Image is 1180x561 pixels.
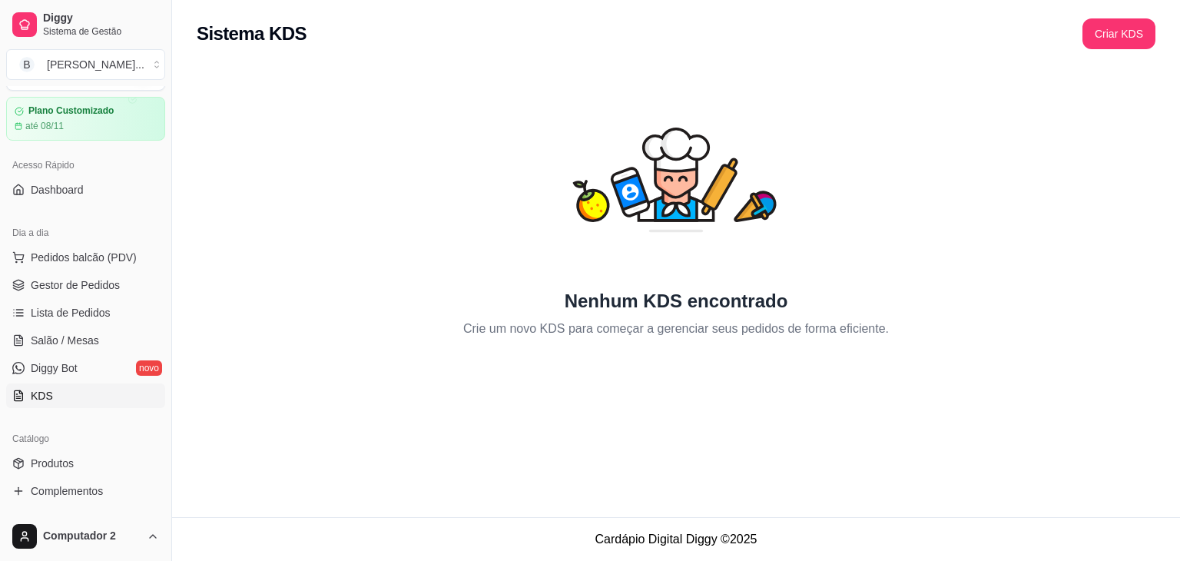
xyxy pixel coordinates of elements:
a: DiggySistema de Gestão [6,6,165,43]
div: animation [565,68,787,289]
a: Dashboard [6,178,165,202]
h2: Nenhum KDS encontrado [565,289,788,314]
div: Catálogo [6,427,165,451]
span: Pedidos balcão (PDV) [31,250,137,265]
a: Gestor de Pedidos [6,273,165,297]
article: Plano Customizado [28,105,114,117]
span: Gestor de Pedidos [31,277,120,293]
span: Dashboard [31,182,84,198]
a: Plano Customizadoaté 08/11 [6,97,165,141]
span: Produtos [31,456,74,471]
div: Acesso Rápido [6,153,165,178]
div: Dia a dia [6,221,165,245]
a: Complementos [6,479,165,503]
button: Criar KDS [1082,18,1155,49]
span: Computador 2 [43,529,141,543]
a: Lista de Pedidos [6,300,165,325]
a: Diggy Botnovo [6,356,165,380]
button: Select a team [6,49,165,80]
span: Complementos [31,483,103,499]
a: Salão / Mesas [6,328,165,353]
button: Computador 2 [6,518,165,555]
footer: Cardápio Digital Diggy © 2025 [172,517,1180,561]
span: Sistema de Gestão [43,25,159,38]
span: Diggy Bot [31,360,78,376]
h2: Sistema KDS [197,22,307,46]
span: Diggy [43,12,159,25]
span: B [19,57,35,72]
span: Salão / Mesas [31,333,99,348]
span: Lista de Pedidos [31,305,111,320]
article: até 08/11 [25,120,64,132]
button: Pedidos balcão (PDV) [6,245,165,270]
span: KDS [31,388,53,403]
a: KDS [6,383,165,408]
a: Produtos [6,451,165,476]
p: Crie um novo KDS para começar a gerenciar seus pedidos de forma eficiente. [463,320,889,338]
div: [PERSON_NAME] ... [47,57,144,72]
